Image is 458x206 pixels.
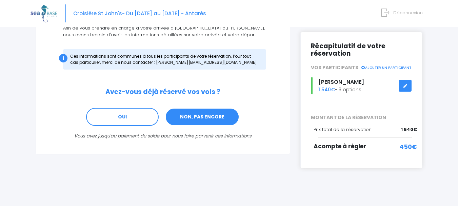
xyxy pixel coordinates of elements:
div: - 3 options [306,77,417,94]
span: 1 540€ [401,126,417,133]
span: [PERSON_NAME] [318,78,364,86]
p: Afin de vous prendre en charge à votre arrivée à [GEOGRAPHIC_DATA] ou [PERSON_NAME], nous avons b... [49,25,276,38]
span: Acompte à régler [314,142,366,150]
span: Croisière St John's- Du [DATE] au [DATE] - Antarès [73,10,206,17]
span: 1 540€ [318,86,335,93]
a: AJOUTER UN PARTICIPANT [361,64,412,70]
div: i [59,54,67,62]
a: OUI [86,108,159,126]
span: MONTANT DE LA RÉSERVATION [306,114,417,121]
h2: Avez-vous déjà réservé vos vols ? [49,88,276,96]
span: Déconnexion [393,10,423,16]
a: NON, PAS ENCORE [165,108,239,126]
h2: Récapitulatif de votre réservation [311,42,412,58]
div: VOS PARTICIPANTS [306,64,417,71]
div: Ces informations sont communes à tous les participants de votre réservation. Pour tout cas partic... [63,49,266,70]
i: Vous avez jusqu'au paiement du solde pour nous faire parvenir ces informations [74,133,252,139]
span: Prix total de la réservation [314,126,372,133]
span: 450€ [399,142,417,151]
